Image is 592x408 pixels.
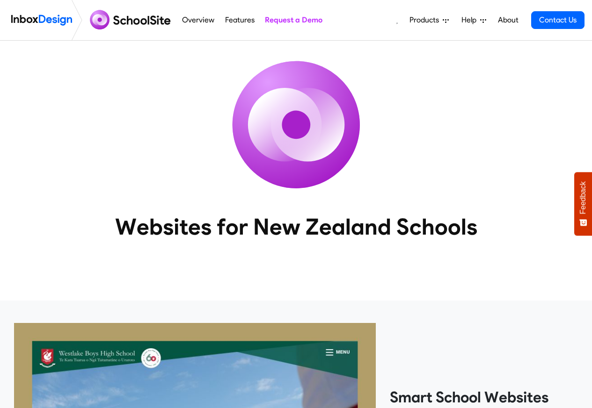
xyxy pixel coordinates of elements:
[212,41,380,209] img: icon_schoolsite.svg
[574,172,592,236] button: Feedback - Show survey
[180,11,217,29] a: Overview
[409,14,443,26] span: Products
[531,11,585,29] a: Contact Us
[74,213,519,241] heading: Websites for New Zealand Schools
[461,14,480,26] span: Help
[406,11,453,29] a: Products
[262,11,325,29] a: Request a Demo
[458,11,490,29] a: Help
[222,11,257,29] a: Features
[495,11,521,29] a: About
[86,9,177,31] img: schoolsite logo
[579,181,587,214] span: Feedback
[390,388,578,407] heading: Smart School Websites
